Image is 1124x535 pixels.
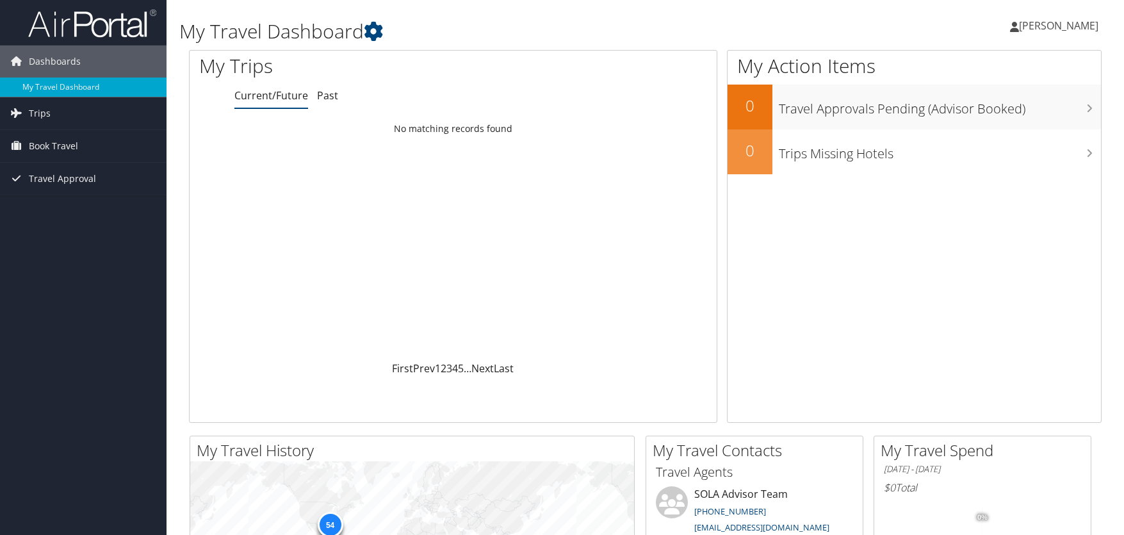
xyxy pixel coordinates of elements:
a: 1 [435,361,441,375]
td: No matching records found [190,117,717,140]
a: 5 [458,361,464,375]
h3: Trips Missing Hotels [779,138,1101,163]
a: 0Trips Missing Hotels [728,129,1101,174]
h1: My Action Items [728,53,1101,79]
h3: Travel Approvals Pending (Advisor Booked) [779,94,1101,118]
span: $0 [884,481,895,495]
span: … [464,361,471,375]
img: airportal-logo.png [28,8,156,38]
tspan: 0% [977,514,988,522]
h1: My Trips [199,53,487,79]
span: Travel Approval [29,163,96,195]
a: [PERSON_NAME] [1010,6,1111,45]
a: Next [471,361,494,375]
a: First [392,361,413,375]
h2: 0 [728,140,772,161]
h3: Travel Agents [656,463,853,481]
span: Trips [29,97,51,129]
a: Last [494,361,514,375]
a: 0Travel Approvals Pending (Advisor Booked) [728,85,1101,129]
h2: My Travel History [197,440,634,461]
a: Current/Future [234,88,308,103]
h6: [DATE] - [DATE] [884,463,1081,475]
h6: Total [884,481,1081,495]
a: 3 [446,361,452,375]
h2: 0 [728,95,772,117]
a: Prev [413,361,435,375]
h1: My Travel Dashboard [179,18,801,45]
a: [PHONE_NUMBER] [694,506,766,517]
a: Past [317,88,338,103]
span: [PERSON_NAME] [1019,19,1098,33]
a: 2 [441,361,446,375]
a: 4 [452,361,458,375]
h2: My Travel Spend [881,440,1091,461]
span: Book Travel [29,130,78,162]
span: Dashboards [29,45,81,78]
h2: My Travel Contacts [653,440,863,461]
a: [EMAIL_ADDRESS][DOMAIN_NAME] [694,522,829,533]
